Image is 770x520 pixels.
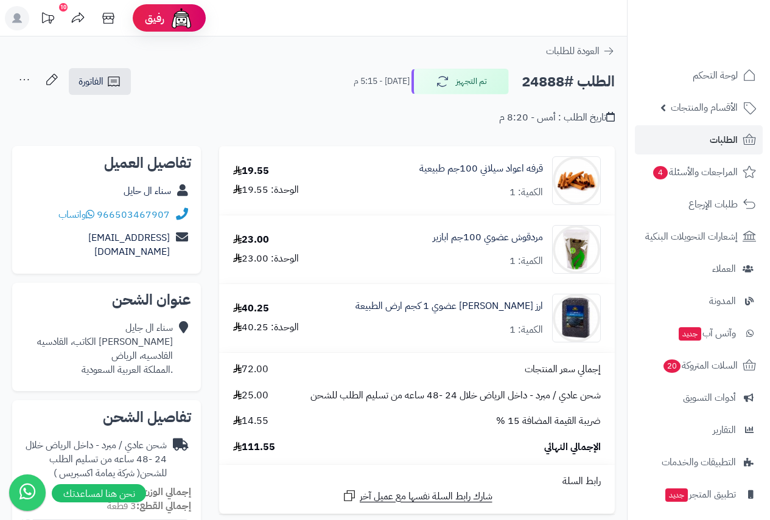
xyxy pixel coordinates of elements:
[22,410,191,425] h2: تفاصيل الشحن
[635,383,763,412] a: أدوات التسويق
[58,207,94,222] a: واتساب
[635,448,763,477] a: التطبيقات والخدمات
[107,499,191,513] small: 3 قطعة
[635,222,763,251] a: إشعارات التحويلات البنكية
[59,3,68,12] div: 10
[22,156,191,170] h2: تفاصيل العميل
[544,440,601,454] span: الإجمالي النهائي
[54,466,140,480] span: ( شركة يمامة اكسبريس )
[224,474,610,488] div: رابط السلة
[713,421,736,439] span: التقارير
[635,480,763,509] a: تطبيق المتجرجديد
[635,125,763,154] a: الطلبات
[553,294,600,342] img: 1695761492-jasmine-black-rice-1_8-90x90.jpg
[635,254,763,283] a: العملاء
[233,252,299,266] div: الوحدة: 23.00
[653,166,668,179] span: 4
[37,321,173,376] div: سناء ال جايل [PERSON_NAME] الكاتب، القادسيه القادسيه، الرياض .المملكة العربية السعودية
[635,190,763,219] a: طلبات الإرجاع
[233,164,269,178] div: 19.55
[140,485,191,499] strong: إجمالي الوزن:
[355,299,543,313] a: ارز [PERSON_NAME] عضوي 1 كجم ارض الطبيعة
[32,6,63,33] a: تحديثات المنصة
[101,485,191,499] small: 1.30 كجم
[635,61,763,90] a: لوحة التحكم
[233,183,299,197] div: الوحدة: 19.55
[509,323,543,337] div: الكمية: 1
[509,185,543,199] div: الكمية: 1
[663,359,681,373] span: 20
[635,415,763,445] a: التقارير
[433,231,543,244] a: مردقوش عضوي 100جم ابازير
[709,293,736,310] span: المدونة
[662,454,736,471] span: التطبيقات والخدمات
[671,99,738,116] span: الأقسام والمنتجات
[88,231,170,259] a: [EMAIL_ADDRESS][DOMAIN_NAME]
[677,325,736,342] span: وآتس آب
[310,389,601,403] span: شحن عادي / مبرد - داخل الرياض خلال 24 -48 ساعه من تسليم الطلب للشحن
[124,184,171,198] a: سناء ال حايل
[79,74,103,89] span: الفاتورة
[360,490,492,504] span: شارك رابط السلة نفسها مع عميل آخر
[22,439,167,480] div: شحن عادي / مبرد - داخل الرياض خلال 24 -48 ساعه من تسليم الطلب للشحن
[233,389,268,403] span: 25.00
[635,158,763,187] a: المراجعات والأسئلة4
[233,302,269,316] div: 40.25
[169,6,194,30] img: ai-face.png
[233,440,275,454] span: 111.55
[233,362,268,376] span: 72.00
[69,68,131,95] a: الفاتورة
[635,286,763,316] a: المدونة
[712,260,736,277] span: العملاء
[652,164,738,181] span: المراجعات والأسئلة
[342,488,492,504] a: شارك رابط السلة نفسها مع عميل آخر
[354,75,410,88] small: [DATE] - 5:15 م
[233,321,299,335] div: الوحدة: 40.25
[496,414,601,428] span: ضريبة القيمة المضافة 15 %
[22,293,191,307] h2: عنوان الشحن
[710,131,738,148] span: الطلبات
[522,69,615,94] h2: الطلب #24888
[665,488,688,502] span: جديد
[635,351,763,380] a: السلات المتروكة20
[546,44,600,58] span: العودة للطلبات
[525,362,601,376] span: إجمالي سعر المنتجات
[499,111,615,125] div: تاريخ الطلب : أمس - 8:20 م
[233,414,268,428] span: 14.55
[233,233,269,247] div: 23.00
[662,357,738,374] span: السلات المتروكة
[635,319,763,348] a: وآتس آبجديد
[688,196,738,213] span: طلبات الإرجاع
[679,327,701,341] span: جديد
[97,207,170,222] a: 966503467907
[683,389,736,406] span: أدوات التسويق
[145,11,164,26] span: رفيق
[553,156,600,205] img: 1641591390-xWhdEpsHptIOKN7FsSDk4FyVw3YQF9NaUHKBgmmd-90x90.jpeg
[509,254,543,268] div: الكمية: 1
[553,225,600,274] img: 1663879228-Organic-Marjoram-100g-90x90.jpg
[546,44,615,58] a: العودة للطلبات
[411,69,509,94] button: تم التجهيز
[419,162,543,176] a: قرفه اعواد سيلاني 100جم طبيعية
[136,499,191,513] strong: إجمالي القطع:
[664,486,736,503] span: تطبيق المتجر
[645,228,738,245] span: إشعارات التحويلات البنكية
[693,67,738,84] span: لوحة التحكم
